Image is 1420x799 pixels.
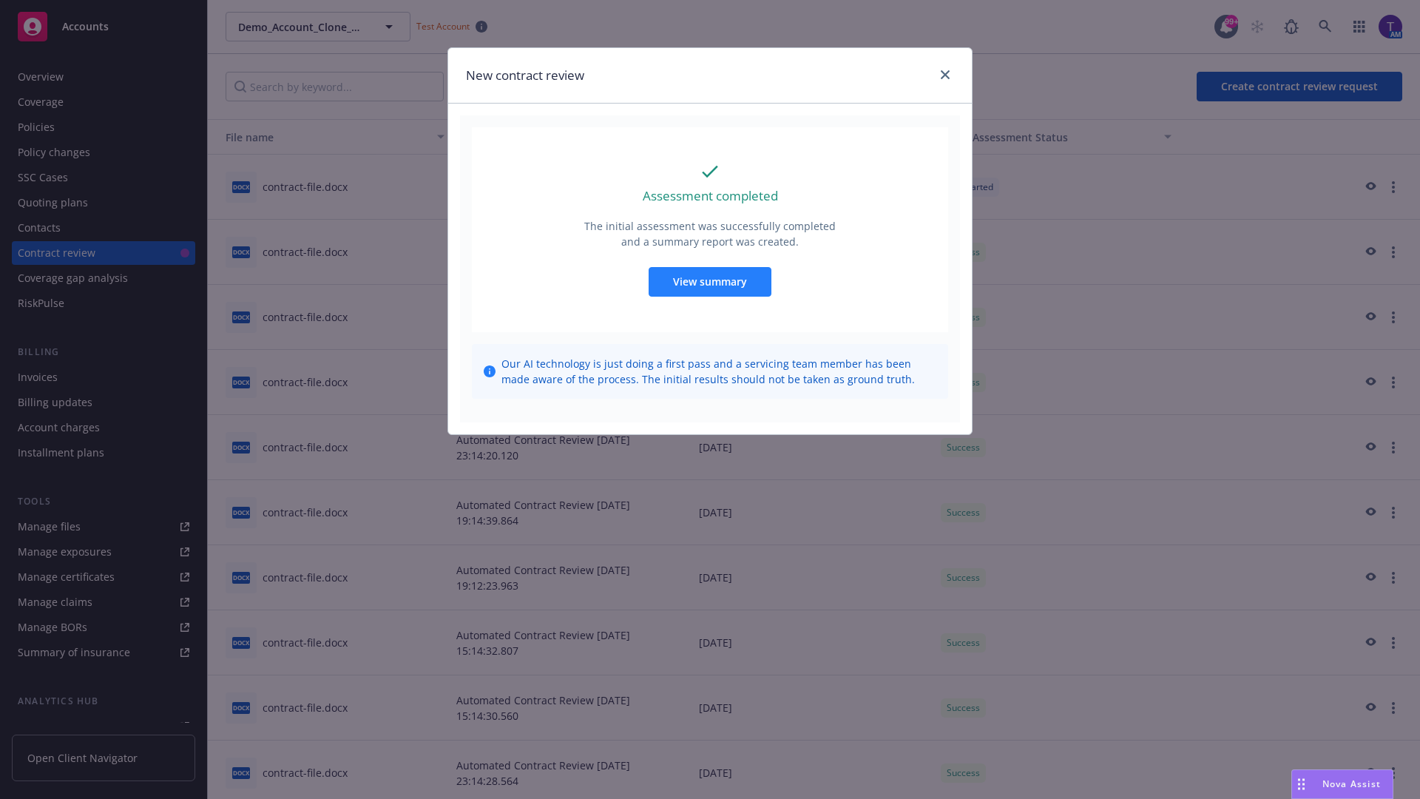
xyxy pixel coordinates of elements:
button: View summary [649,267,771,297]
a: close [936,66,954,84]
div: Drag to move [1292,770,1311,798]
span: View summary [673,274,747,289]
span: Nova Assist [1322,778,1381,790]
button: Nova Assist [1291,769,1393,799]
p: Assessment completed [643,186,778,206]
p: The initial assessment was successfully completed and a summary report was created. [583,218,837,249]
span: Our AI technology is just doing a first pass and a servicing team member has been made aware of t... [501,356,936,387]
h1: New contract review [466,66,584,85]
